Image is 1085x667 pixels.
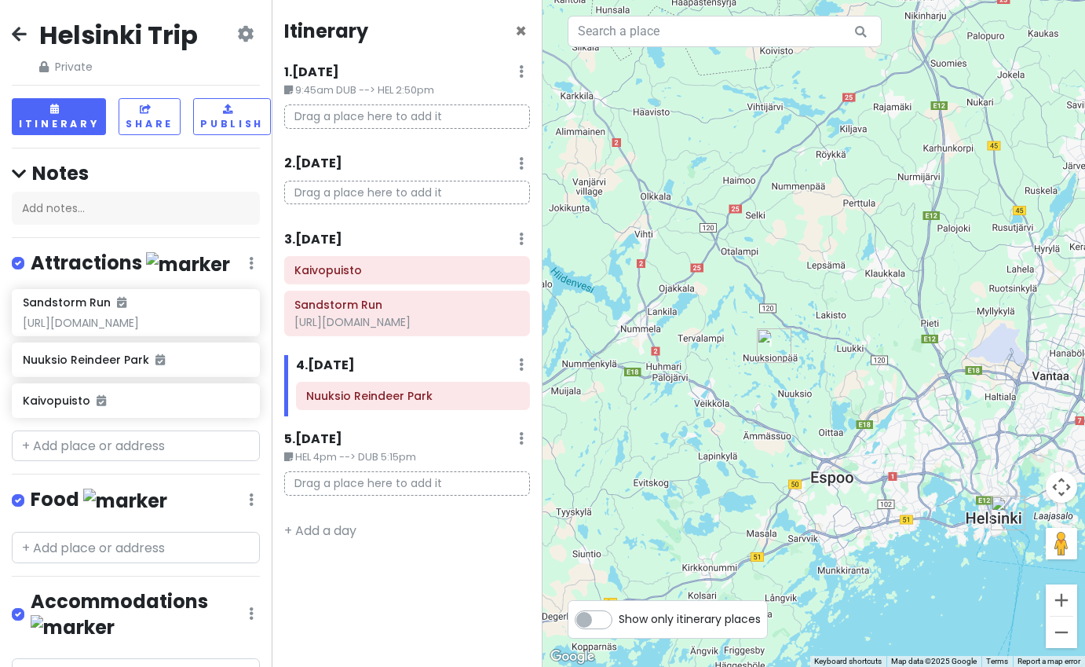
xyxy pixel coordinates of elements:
img: marker [83,489,167,513]
h6: Sandstorm Run [294,298,519,312]
h6: Kaivopuisto [23,394,248,408]
h2: Helsinki Trip [39,19,198,52]
p: Drag a place here to add it [284,104,531,129]
h6: 3 . [DATE] [284,232,342,248]
h4: Food [31,487,167,513]
input: + Add place or address [12,431,260,462]
button: Drag Pegman onto the map to open Street View [1046,528,1077,559]
div: Add notes... [12,192,260,225]
h6: Sandstorm Run [23,295,126,310]
h4: Accommodations [31,589,249,640]
h4: Itinerary [284,19,368,43]
input: + Add place or address [12,532,260,563]
a: + Add a day [284,522,356,540]
h6: 5 . [DATE] [284,431,342,448]
button: Close [515,22,527,41]
img: marker [31,615,115,640]
button: Keyboard shortcuts [814,656,882,667]
h6: 1 . [DATE] [284,64,339,81]
img: Google [546,647,598,667]
button: Itinerary [12,98,106,135]
h6: Nuuksio Reindeer Park [306,389,519,403]
button: Zoom out [1046,617,1077,648]
h6: 2 . [DATE] [284,156,342,172]
input: Search a place [568,16,882,47]
div: Kaivopuisto [991,496,1025,530]
span: Show only itinerary places [619,610,761,628]
small: HEL 4pm --> DUB 5:15pm [284,449,531,465]
p: Drag a place here to add it [284,181,531,205]
i: Added to itinerary [117,297,126,308]
a: Report a map error [1017,657,1080,665]
span: Private [39,58,198,75]
a: Terms [986,657,1008,665]
h6: Nuuksio Reindeer Park [23,353,248,367]
button: Publish [193,98,271,135]
a: Open this area in Google Maps (opens a new window) [546,647,598,667]
button: Zoom in [1046,585,1077,616]
p: Drag a place here to add it [284,471,531,496]
h6: Kaivopuisto [294,263,519,277]
h6: 4 . [DATE] [296,357,355,374]
small: 9:45am DUB --> HEL 2:50pm [284,82,531,98]
div: [URL][DOMAIN_NAME] [294,315,519,329]
i: Added to itinerary [155,354,165,365]
h4: Attractions [31,251,230,277]
button: Map camera controls [1046,471,1077,503]
button: Share [119,98,181,135]
img: marker [146,252,230,277]
i: Added to itinerary [97,395,106,406]
span: Close itinerary [515,18,527,44]
div: [URL][DOMAIN_NAME] [23,316,248,330]
span: Map data ©2025 Google [891,657,977,665]
h4: Notes [12,161,260,185]
div: Nuuksio Reindeer Park [757,328,791,363]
